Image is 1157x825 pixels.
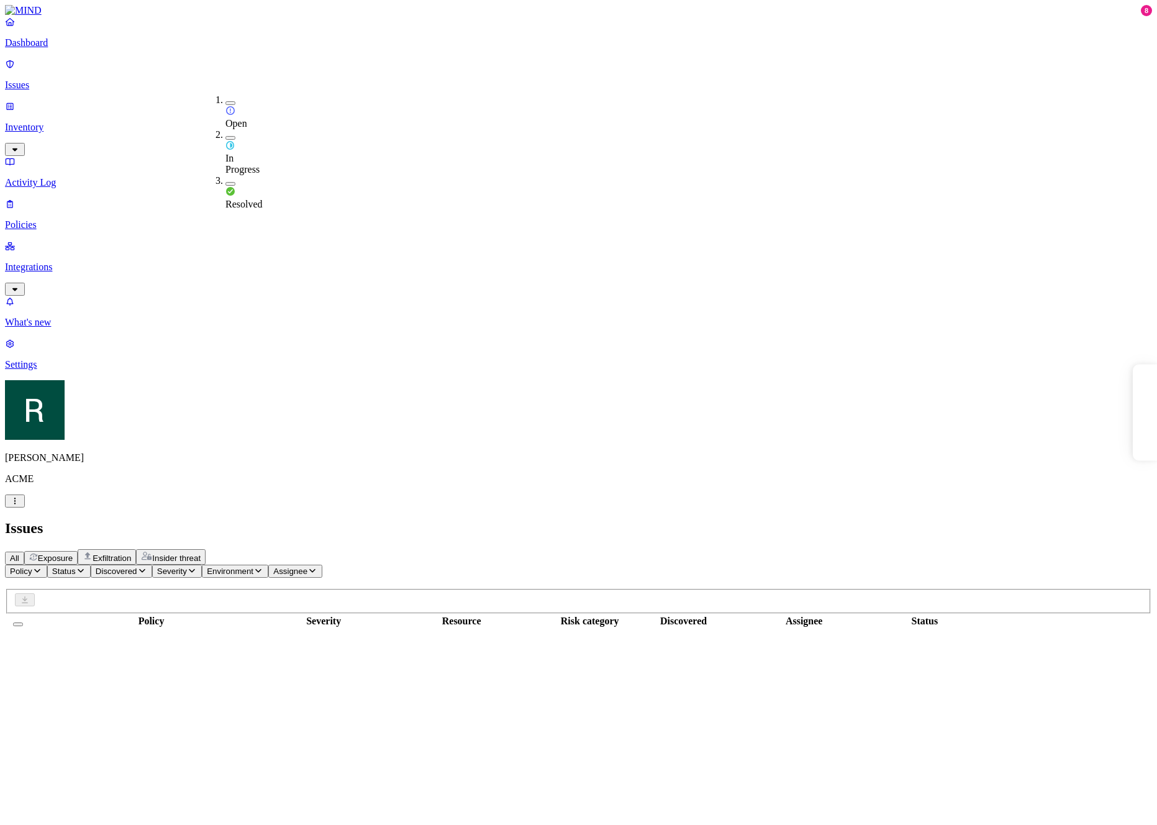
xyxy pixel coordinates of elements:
img: status-open [225,106,235,116]
a: Policies [5,198,1152,230]
div: Resource [376,616,547,627]
p: Policies [5,219,1152,230]
img: status-in-progress [225,140,235,150]
span: Assignee [273,567,307,576]
p: Issues [5,80,1152,91]
p: Dashboard [5,37,1152,48]
a: Inventory [5,101,1152,154]
div: Severity [273,616,374,627]
span: Exfiltration [93,554,131,563]
span: Discovered [96,567,137,576]
a: MIND [5,5,1152,16]
span: Status [52,567,76,576]
a: Integrations [5,240,1152,294]
span: Resolved [225,199,263,209]
div: Status [874,616,975,627]
div: Discovered [633,616,733,627]
p: Activity Log [5,177,1152,188]
a: Dashboard [5,16,1152,48]
p: [PERSON_NAME] [5,452,1152,463]
span: Environment [207,567,253,576]
div: 8 [1141,5,1152,16]
span: Open [225,118,247,129]
a: Issues [5,58,1152,91]
button: Select all [13,622,23,626]
p: Settings [5,359,1152,370]
p: ACME [5,473,1152,485]
div: Policy [32,616,271,627]
span: Policy [10,567,32,576]
span: Severity [157,567,187,576]
div: Assignee [737,616,872,627]
a: Activity Log [5,156,1152,188]
a: What's new [5,296,1152,328]
p: Inventory [5,122,1152,133]
img: MIND [5,5,42,16]
img: Ron Rabinovich [5,380,65,440]
span: Insider threat [152,554,201,563]
img: status-resolved [225,186,235,196]
a: Settings [5,338,1152,370]
p: What's new [5,317,1152,328]
span: All [10,554,19,563]
span: In Progress [225,153,260,175]
div: Risk category [549,616,630,627]
h2: Issues [5,520,1152,537]
p: Integrations [5,262,1152,273]
span: Exposure [38,554,73,563]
